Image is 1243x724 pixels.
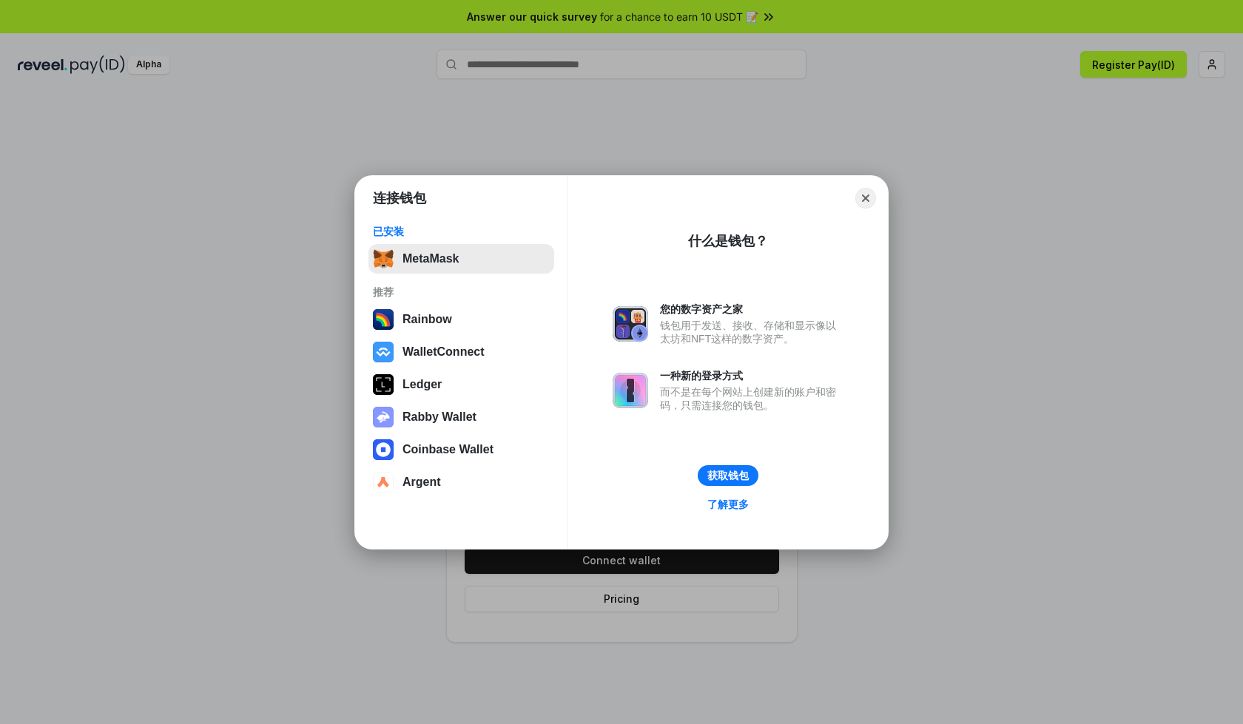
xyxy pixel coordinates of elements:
[660,319,843,345] div: 钱包用于发送、接收、存储和显示像以太坊和NFT这样的数字资产。
[373,472,394,493] img: svg+xml,%3Csvg%20width%3D%2228%22%20height%3D%2228%22%20viewBox%3D%220%200%2028%2028%22%20fill%3D...
[707,498,749,511] div: 了解更多
[373,407,394,427] img: svg+xml,%3Csvg%20xmlns%3D%22http%3A%2F%2Fwww.w3.org%2F2000%2Fsvg%22%20fill%3D%22none%22%20viewBox...
[688,232,768,250] div: 什么是钱包？
[402,410,476,424] div: Rabby Wallet
[368,435,554,464] button: Coinbase Wallet
[373,285,550,299] div: 推荐
[613,373,648,408] img: svg+xml,%3Csvg%20xmlns%3D%22http%3A%2F%2Fwww.w3.org%2F2000%2Fsvg%22%20fill%3D%22none%22%20viewBox...
[402,378,442,391] div: Ledger
[368,467,554,497] button: Argent
[368,402,554,432] button: Rabby Wallet
[613,306,648,342] img: svg+xml,%3Csvg%20xmlns%3D%22http%3A%2F%2Fwww.w3.org%2F2000%2Fsvg%22%20fill%3D%22none%22%20viewBox...
[698,495,758,514] a: 了解更多
[368,337,554,367] button: WalletConnect
[660,369,843,382] div: 一种新的登录方式
[368,244,554,274] button: MetaMask
[373,374,394,395] img: svg+xml,%3Csvg%20xmlns%3D%22http%3A%2F%2Fwww.w3.org%2F2000%2Fsvg%22%20width%3D%2228%22%20height%3...
[373,309,394,330] img: svg+xml,%3Csvg%20width%3D%22120%22%20height%3D%22120%22%20viewBox%3D%220%200%20120%20120%22%20fil...
[402,252,459,265] div: MetaMask
[368,305,554,334] button: Rainbow
[402,443,494,456] div: Coinbase Wallet
[660,302,843,316] div: 您的数字资产之家
[402,476,441,489] div: Argent
[707,469,749,482] div: 获取钱包
[855,188,876,209] button: Close
[698,465,758,486] button: 获取钱包
[402,345,485,359] div: WalletConnect
[660,385,843,412] div: 而不是在每个网站上创建新的账户和密码，只需连接您的钱包。
[373,439,394,460] img: svg+xml,%3Csvg%20width%3D%2228%22%20height%3D%2228%22%20viewBox%3D%220%200%2028%2028%22%20fill%3D...
[373,225,550,238] div: 已安装
[373,342,394,362] img: svg+xml,%3Csvg%20width%3D%2228%22%20height%3D%2228%22%20viewBox%3D%220%200%2028%2028%22%20fill%3D...
[373,248,394,269] img: svg+xml,%3Csvg%20fill%3D%22none%22%20height%3D%2233%22%20viewBox%3D%220%200%2035%2033%22%20width%...
[373,189,426,207] h1: 连接钱包
[402,313,452,326] div: Rainbow
[368,370,554,399] button: Ledger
